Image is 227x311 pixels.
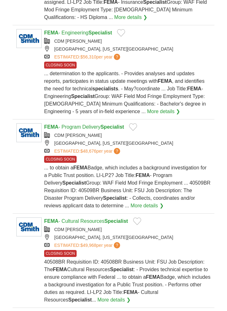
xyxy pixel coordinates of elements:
[44,62,77,69] span: CLOSING SOON
[114,242,120,248] span: ?
[114,54,120,60] span: ?
[16,123,42,142] img: CDM Smith logo
[73,165,88,170] strong: FEMA
[54,227,102,232] a: CDM [PERSON_NAME]
[44,156,77,163] span: CLOSING SOON
[54,39,102,44] a: CDM [PERSON_NAME]
[71,94,95,99] strong: Specialist
[54,148,121,155] a: ESTIMATED:$48,676per year?
[158,78,172,84] strong: FEMA
[54,133,102,138] a: CDM [PERSON_NAME]
[44,250,77,257] span: CLOSING SOON
[114,14,147,21] a: More details ❯
[103,195,127,201] strong: Specialist
[44,30,58,35] strong: FEMA
[44,71,206,114] span: ... determination to the applicants. - Provides analyses and updates reports, participates in sta...
[136,173,150,178] strong: FEMA
[147,108,180,115] a: More details ❯
[54,242,121,249] a: ESTIMATED:$49,968per year?
[44,218,128,224] a: FEMA- Cultural ResourcesSpecialist
[187,86,201,91] strong: FEMA
[16,29,42,48] img: CDM Smith logo
[97,296,131,304] a: More details ❯
[114,148,120,154] span: ?
[16,217,42,236] img: CDM Smith logo
[44,234,211,241] div: [GEOGRAPHIC_DATA], [US_STATE][GEOGRAPHIC_DATA]
[44,30,112,35] a: FEMA- EngineeringSpecialist
[133,217,141,225] button: Add to favorite jobs
[44,124,58,130] strong: FEMA
[54,54,121,60] a: ESTIMATED:$56,310per year?
[44,46,211,52] div: [GEOGRAPHIC_DATA], [US_STATE][GEOGRAPHIC_DATA]
[44,259,210,302] span: 40508BR Requisition ID: 40508BR Business Unit: FSU Job Description: The Cultural Resources : - Pr...
[89,30,112,35] strong: Specialist
[129,123,137,131] button: Add to favorite jobs
[146,274,160,280] strong: FEMA
[80,243,96,248] span: $49,968
[44,165,211,208] span: ... to obtain a Badge, which includes a background investigation for a Public Trust position. LI-...
[44,140,211,147] div: [GEOGRAPHIC_DATA], [US_STATE][GEOGRAPHIC_DATA]
[80,149,96,154] span: $48,676
[117,29,125,37] button: Add to favorite jobs
[62,180,86,186] strong: Specialist
[44,218,58,224] strong: FEMA
[92,86,118,91] strong: specialists
[80,54,96,59] span: $56,310
[104,218,128,224] strong: Specialist
[131,202,164,210] a: More details ❯
[110,267,134,272] strong: Specialist
[101,124,124,130] strong: Specialist
[53,267,67,272] strong: FEMA
[44,124,124,130] a: FEMA- Program DeliverySpecialist
[124,290,138,295] strong: FEMA
[68,297,92,302] strong: Specialist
